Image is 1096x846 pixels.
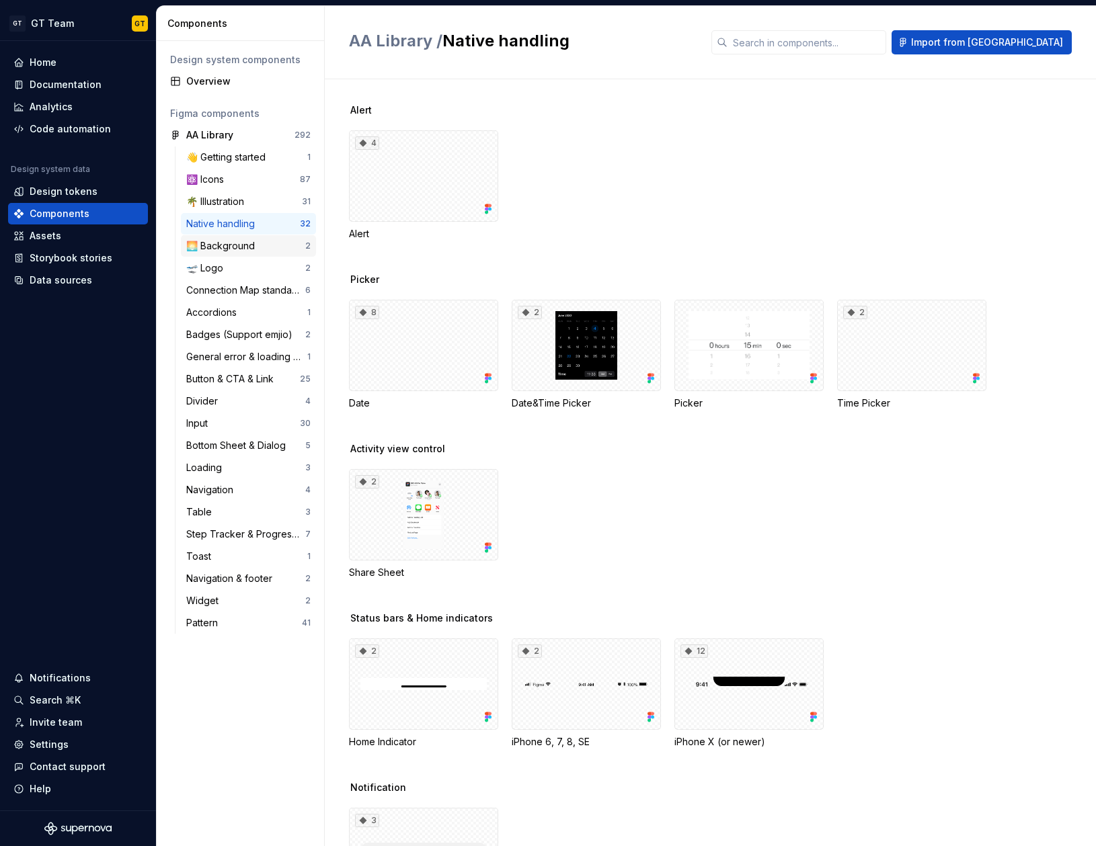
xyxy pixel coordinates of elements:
div: Settings [30,738,69,751]
div: 5 [305,440,311,451]
span: Notification [350,781,406,794]
div: Analytics [30,100,73,114]
div: Widget [186,594,224,607]
div: Design system components [170,53,311,67]
div: 2Share Sheet [349,469,498,579]
a: Input30 [181,413,316,434]
div: 2 [355,644,379,658]
div: 2iPhone 6, 7, 8, SE [512,638,661,749]
a: Pattern41 [181,612,316,634]
div: 4 [305,484,311,495]
div: Toast [186,550,217,563]
div: 1 [307,351,311,362]
a: Loading3 [181,457,316,478]
div: Badges (Support emjio) [186,328,298,341]
span: Status bars & Home indicators [350,611,493,625]
div: 2Time Picker [837,300,986,410]
div: Invite team [30,716,82,729]
div: 2 [305,573,311,584]
div: 87 [300,174,311,185]
span: AA Library / [349,31,442,50]
div: 7 [305,529,311,540]
a: 👋 Getting started1 [181,146,316,168]
div: Documentation [30,78,102,91]
div: Bottom Sheet & Dialog [186,439,291,452]
div: Storybook stories [30,251,112,265]
div: 👋 Getting started [186,151,271,164]
div: Home [30,56,56,69]
div: Notifications [30,671,91,685]
a: Design tokens [8,181,148,202]
div: 🌅 Background [186,239,260,253]
a: Button & CTA & Link25 [181,368,316,390]
div: Input [186,417,213,430]
div: Date&Time Picker [512,396,661,410]
a: 🌴 Illustration31 [181,191,316,212]
h2: Native handling [349,30,695,52]
div: Figma components [170,107,311,120]
div: 8Date [349,300,498,410]
a: AA Library292 [165,124,316,146]
a: Components [8,203,148,224]
div: Contact support [30,760,106,773]
button: GTGT TeamGT [3,9,153,38]
a: Step Tracker & Progress bar & Pagination7 [181,523,316,545]
div: Overview [186,75,311,88]
div: 2 [305,263,311,273]
div: Picker [674,300,824,410]
span: Picker [350,273,379,286]
div: 12iPhone X (or newer) [674,638,824,749]
a: Settings [8,734,148,755]
div: 🛫 Logo [186,261,229,275]
div: 3 [305,462,311,473]
a: Divider4 [181,390,316,412]
div: 2 [843,306,867,319]
div: Design system data [11,164,90,175]
div: Components [167,17,319,30]
a: Toast1 [181,546,316,567]
div: 6 [305,285,311,296]
a: Navigation4 [181,479,316,501]
a: Accordions1 [181,302,316,323]
div: Help [30,782,51,796]
a: Overview [165,71,316,92]
div: 32 [300,218,311,229]
div: Alert [349,227,498,241]
div: 4 [355,136,379,150]
div: ⚛️ Icons [186,173,229,186]
div: 3 [355,814,379,827]
div: 2 [518,306,542,319]
div: 2Home Indicator [349,638,498,749]
div: Connection Map standard [186,284,305,297]
div: 2 [305,595,311,606]
span: Import from [GEOGRAPHIC_DATA] [911,36,1063,49]
a: Home [8,52,148,73]
a: Bottom Sheet & Dialog5 [181,435,316,456]
button: Import from [GEOGRAPHIC_DATA] [892,30,1072,54]
div: 41 [302,618,311,628]
a: Navigation & footer2 [181,568,316,589]
a: Widget2 [181,590,316,611]
div: Step Tracker & Progress bar & Pagination [186,527,305,541]
div: 1 [307,307,311,318]
div: Code automation [30,122,111,136]
a: Connection Map standard6 [181,280,316,301]
div: 8 [355,306,379,319]
a: 🌅 Background2 [181,235,316,257]
div: Home Indicator [349,735,498,749]
input: Search in components... [728,30,886,54]
div: Accordions [186,306,242,319]
div: Assets [30,229,61,243]
div: 1 [307,152,311,163]
div: GT Team [31,17,74,30]
div: 2 [518,644,542,658]
a: Data sources [8,269,148,291]
a: Supernova Logo [44,822,112,835]
a: Assets [8,225,148,247]
div: 31 [302,196,311,207]
div: Search ⌘K [30,693,81,707]
a: Storybook stories [8,247,148,269]
div: Table [186,505,217,519]
div: 2 [355,475,379,489]
a: Table3 [181,501,316,523]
